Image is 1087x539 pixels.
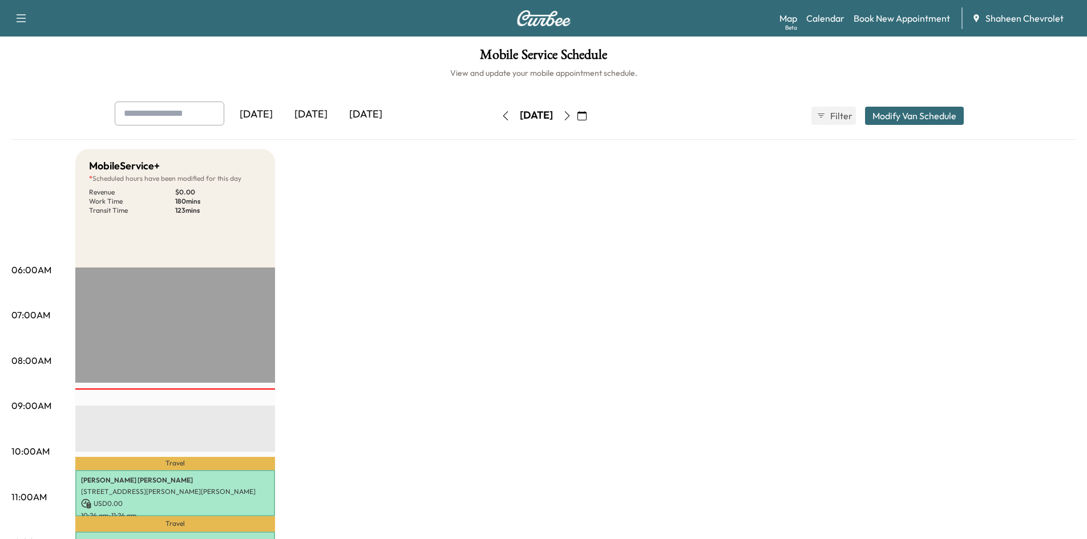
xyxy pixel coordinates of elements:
h1: Mobile Service Schedule [11,48,1076,67]
button: Modify Van Schedule [865,107,964,125]
p: 08:00AM [11,354,51,367]
p: [STREET_ADDRESS][PERSON_NAME][PERSON_NAME] [81,487,269,496]
div: Beta [785,23,797,32]
a: Calendar [806,11,844,25]
div: [DATE] [229,102,284,128]
p: USD 0.00 [81,499,269,509]
p: Travel [75,516,275,532]
p: 10:00AM [11,444,50,458]
p: 09:00AM [11,399,51,412]
div: [DATE] [284,102,338,128]
p: 123 mins [175,206,261,215]
p: $ 0.00 [175,188,261,197]
a: Book New Appointment [854,11,950,25]
span: Shaheen Chevrolet [985,11,1064,25]
p: 10:24 am - 11:24 am [81,511,269,520]
h6: View and update your mobile appointment schedule. [11,67,1076,79]
a: MapBeta [779,11,797,25]
div: [DATE] [338,102,393,128]
p: 07:00AM [11,308,50,322]
p: Revenue [89,188,175,197]
p: Scheduled hours have been modified for this day [89,174,261,183]
p: Work Time [89,197,175,206]
img: Curbee Logo [516,10,571,26]
div: [DATE] [520,108,553,123]
span: Filter [830,109,851,123]
p: 06:00AM [11,263,51,277]
h5: MobileService+ [89,158,160,174]
p: Travel [75,457,275,470]
p: 180 mins [175,197,261,206]
p: [PERSON_NAME] [PERSON_NAME] [81,476,269,485]
p: Transit Time [89,206,175,215]
button: Filter [811,107,856,125]
p: 11:00AM [11,490,47,504]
